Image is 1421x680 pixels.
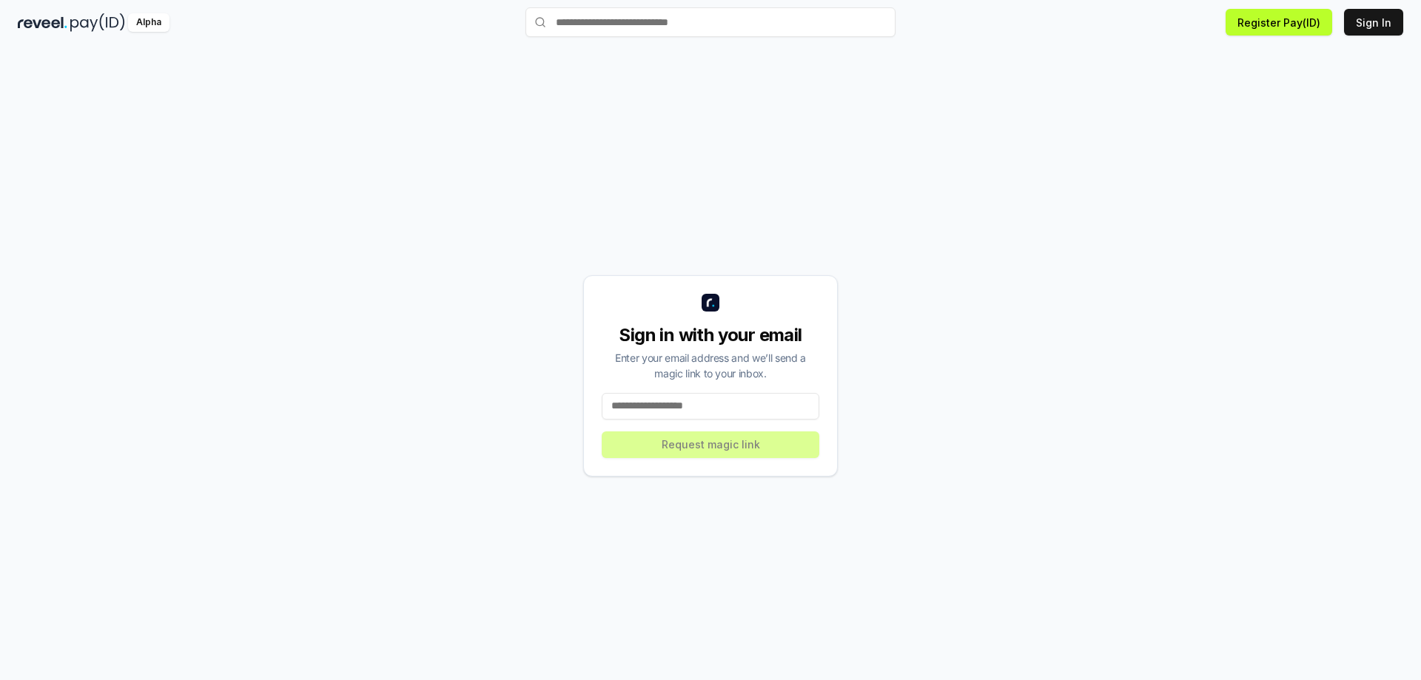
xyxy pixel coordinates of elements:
[1344,9,1403,36] button: Sign In
[602,323,819,347] div: Sign in with your email
[1226,9,1332,36] button: Register Pay(ID)
[70,13,125,32] img: pay_id
[128,13,169,32] div: Alpha
[18,13,67,32] img: reveel_dark
[602,350,819,381] div: Enter your email address and we’ll send a magic link to your inbox.
[702,294,719,312] img: logo_small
